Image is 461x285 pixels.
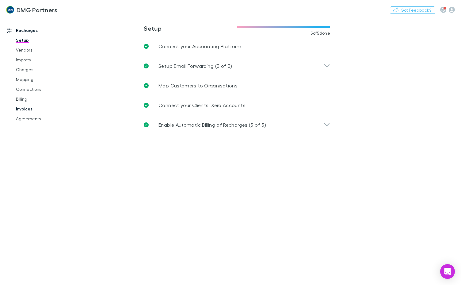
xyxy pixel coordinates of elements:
[139,76,335,95] a: Map Customers to Organisations
[1,25,80,35] a: Recharges
[139,115,335,135] div: Enable Automatic Billing of Recharges (5 of 5)
[440,264,455,279] div: Open Intercom Messenger
[10,65,80,75] a: Charges
[139,95,335,115] a: Connect your Clients’ Xero Accounts
[139,56,335,76] div: Setup Email Forwarding (3 of 3)
[158,102,246,109] p: Connect your Clients’ Xero Accounts
[17,6,58,13] h3: DMG Partners
[10,94,80,104] a: Billing
[10,35,80,45] a: Setup
[390,6,435,14] button: Got Feedback?
[10,114,80,124] a: Agreements
[158,82,238,89] p: Map Customers to Organisations
[10,75,80,84] a: Mapping
[158,62,232,70] p: Setup Email Forwarding (3 of 3)
[2,2,61,17] a: DMG Partners
[10,55,80,65] a: Imports
[144,25,237,32] h3: Setup
[6,6,14,13] img: DMG Partners's Logo
[10,84,80,94] a: Connections
[158,43,242,50] p: Connect your Accounting Platform
[158,121,266,129] p: Enable Automatic Billing of Recharges (5 of 5)
[311,31,330,36] span: 5 of 5 done
[139,37,335,56] a: Connect your Accounting Platform
[10,104,80,114] a: Invoices
[10,45,80,55] a: Vendors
